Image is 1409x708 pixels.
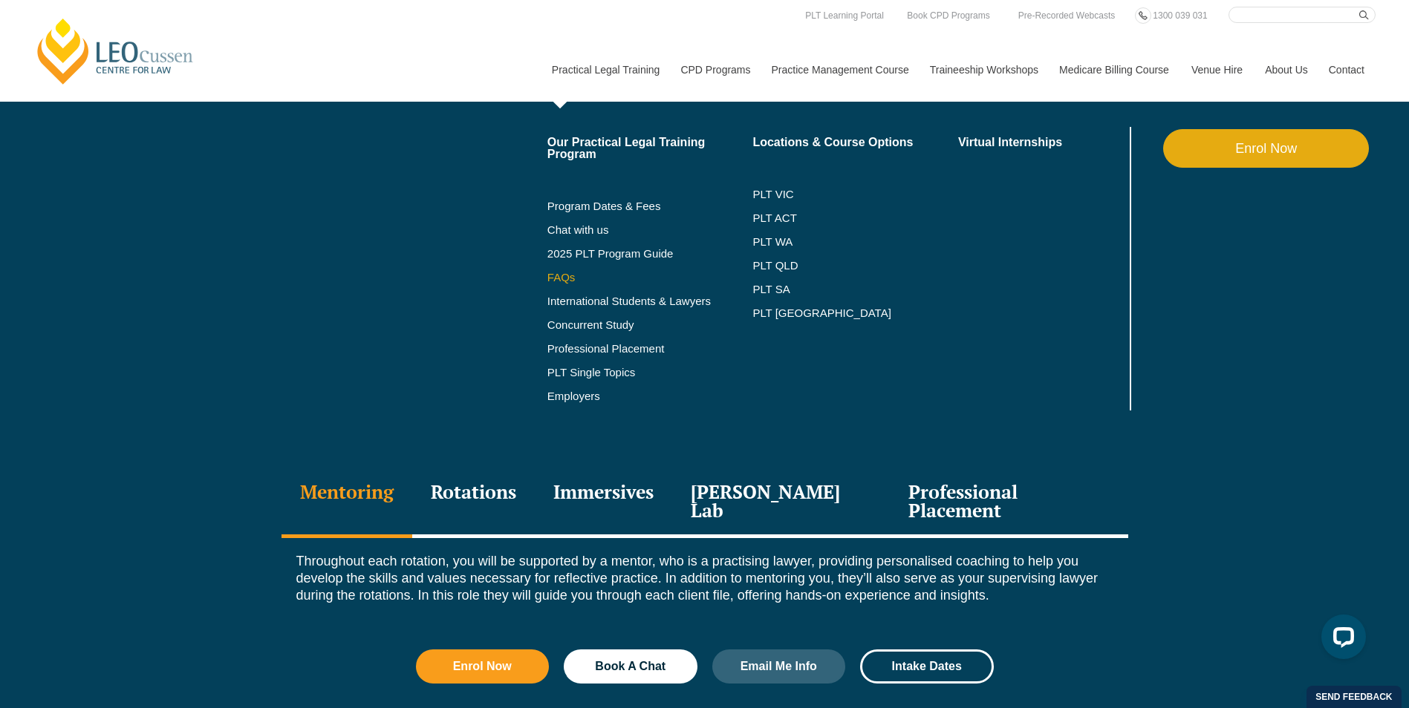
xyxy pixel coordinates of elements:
[547,137,753,160] a: Our Practical Legal Training Program
[890,468,1127,538] div: Professional Placement
[1048,38,1180,102] a: Medicare Billing Course
[1309,609,1372,671] iframe: LiveChat chat widget
[33,16,198,86] a: [PERSON_NAME] Centre for Law
[1149,7,1211,24] a: 1300 039 031
[547,319,753,331] a: Concurrent Study
[1163,129,1369,168] a: Enrol Now
[547,248,716,260] a: 2025 PLT Program Guide
[296,553,1113,605] p: Throughout each rotation, you will be supported by a mentor, who is a practising lawyer, providin...
[752,137,958,148] a: Locations & Course Options
[547,200,753,212] a: Program Dates & Fees
[564,649,697,684] a: Book A Chat
[752,189,958,200] a: PLT VIC
[1153,10,1207,21] span: 1300 039 031
[860,649,994,684] a: Intake Dates
[1180,38,1254,102] a: Venue Hire
[761,38,919,102] a: Practice Management Course
[801,7,888,24] a: PLT Learning Portal
[752,260,958,272] a: PLT QLD
[752,307,958,319] a: PLT [GEOGRAPHIC_DATA]
[547,272,753,283] a: FAQs
[752,212,958,224] a: PLT ACT
[541,38,670,102] a: Practical Legal Training
[752,283,958,295] a: PLT SA
[958,137,1127,148] a: Virtual Internships
[1318,38,1376,102] a: Contact
[547,224,753,236] a: Chat with us
[669,38,760,102] a: CPD Programs
[1015,7,1119,24] a: Pre-Recorded Webcasts
[919,38,1048,102] a: Traineeship Workshops
[892,661,962,672] span: Intake Dates
[412,468,535,538] div: Rotations
[282,468,412,538] div: Mentoring
[752,236,921,248] a: PLT WA
[1254,38,1318,102] a: About Us
[416,649,550,684] a: Enrol Now
[547,367,753,378] a: PLT Single Topics
[453,661,512,672] span: Enrol Now
[547,295,753,307] a: International Students & Lawyers
[595,661,666,672] span: Book A Chat
[547,343,753,355] a: Professional Placement
[672,468,891,538] div: [PERSON_NAME] Lab
[903,7,993,24] a: Book CPD Programs
[547,390,753,402] a: Employers
[535,468,672,538] div: Immersives
[741,661,817,672] span: Email Me Info
[712,649,846,684] a: Email Me Info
